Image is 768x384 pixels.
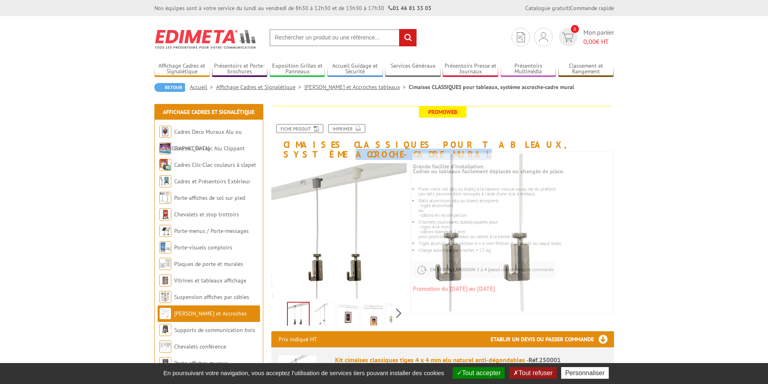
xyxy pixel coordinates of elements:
button: Tout accepter [453,367,505,379]
button: Personnaliser (fenêtre modale) [561,367,609,379]
a: Exposition Grilles et Panneaux [270,62,325,76]
img: cimaises_classiques_pour_tableaux_systeme_accroche_cadre_250001_4bis.jpg [364,303,383,328]
div: | [525,4,614,12]
span: Promoweb [419,106,466,118]
a: Cadres Deco Muraux Alu ou [GEOGRAPHIC_DATA] [159,128,242,152]
img: Porte-visuels comptoirs [159,241,171,253]
a: Présentoirs Multimédia [501,62,556,76]
a: [PERSON_NAME] et Accroches tableaux [159,310,247,334]
img: Porte-affiches muraux [159,357,171,369]
img: Chevalets conférence [159,340,171,353]
div: Nos équipes sont à votre service du lundi au vendredi de 8h30 à 12h30 et de 13h30 à 17h30 [154,4,431,12]
a: Cadres Clic-Clac couleurs à clapet [174,161,256,168]
img: Plaques de porte et murales [159,258,171,270]
a: Commande rapide [570,4,614,12]
input: rechercher [399,29,416,46]
a: Porte-menus / Porte-messages [174,227,249,235]
a: Classement et Rangement [558,62,614,76]
img: devis rapide [517,32,525,42]
p: Prix indiqué HT [279,331,317,347]
a: Porte-affiches de sol sur pied [174,194,245,201]
a: Affichage Cadres et Signalétique [163,108,254,116]
img: Suspension affiches par câbles [159,291,171,303]
a: Affichage Cadres et Signalétique [216,83,304,91]
a: Affichage Cadres et Signalétique [154,62,210,76]
a: [PERSON_NAME] et Accroches tableaux [304,83,409,91]
img: Chevalets et stop trottoirs [159,208,171,220]
img: Vitrines et tableaux affichage [159,274,171,286]
img: Porte-affiches de sol sur pied [159,192,171,204]
a: Porte-affiches muraux [174,359,228,367]
span: En poursuivant votre navigation, vous acceptez l'utilisation de services tiers pouvant installer ... [159,369,448,376]
span: 0 [571,25,579,33]
h3: Etablir un devis ou passer commande [491,331,614,347]
img: Cadres Deco Muraux Alu ou Bois [159,126,171,138]
strong: 01 46 81 33 03 [388,4,431,12]
img: Cimaises et Accroches tableaux [159,307,171,320]
img: 250004_250003_kit_cimaise_cable_nylon_perlon.jpg [369,71,611,313]
a: Services Généraux [385,62,441,76]
img: Cadres et Présentoirs Extérieur [159,175,171,187]
img: 250004_250003_kit_cimaise_cable_nylon_perlon.jpg [271,163,407,299]
span: Mon panier [583,28,614,46]
input: Rechercher un produit ou une référence... [269,29,417,46]
a: Catalogue gratuit [525,4,569,12]
a: Retour [154,83,185,92]
img: Cadres Clic-Clac couleurs à clapet [159,159,171,171]
img: Porte-menus / Porte-messages [159,225,171,237]
a: Porte-visuels comptoirs [174,244,232,251]
img: devis rapide [562,33,574,42]
a: Chevalets conférence [174,343,226,350]
a: Accueil Guidage et Sécurité [327,62,383,76]
a: Cadres Clic-Clac Alu Clippant [174,145,245,152]
button: Tout refuser [509,367,556,379]
a: Présentoirs Presse et Journaux [443,62,498,76]
span: Next [395,307,403,320]
div: Kit cimaises classiques tiges 4 x 4 mm alu naturel anti-dégondables - [335,355,607,365]
a: Vitrines et tableaux affichage [174,277,246,284]
a: Présentoirs et Porte-brochures [212,62,268,76]
span: Réf.250001 [529,356,561,364]
a: Imprimer [328,124,365,133]
a: Fiche produit [276,124,323,133]
span: 0,00 [583,37,596,46]
a: Chevalets et stop trottoirs [174,211,239,218]
span: € HT [583,37,614,46]
a: Accueil [190,83,216,91]
li: Cimaises CLASSIQUES pour tableaux, système accroche-cadre mural [409,83,574,91]
img: 250014_rail_alu_horizontal_tiges_cables.jpg [389,303,408,328]
a: Supports de communication bois [174,326,255,334]
img: devis rapide [539,32,548,42]
img: Edimeta [154,24,257,54]
img: 250004_250003_kit_cimaise_cable_nylon_perlon.jpg [288,303,309,328]
img: cimaises_classiques_pour_tableaux_systeme_accroche_cadre_250001_1bis.jpg [339,303,358,328]
a: devis rapide 0 Mon panier 0,00€ HT [557,28,614,46]
a: Cadres et Présentoirs Extérieur [174,178,250,185]
a: Plaques de porte et murales [174,260,243,268]
img: 250001_250002_kit_cimaise_accroche_anti_degondable.jpg [314,303,333,328]
a: Suspension affiches par câbles [174,293,249,301]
